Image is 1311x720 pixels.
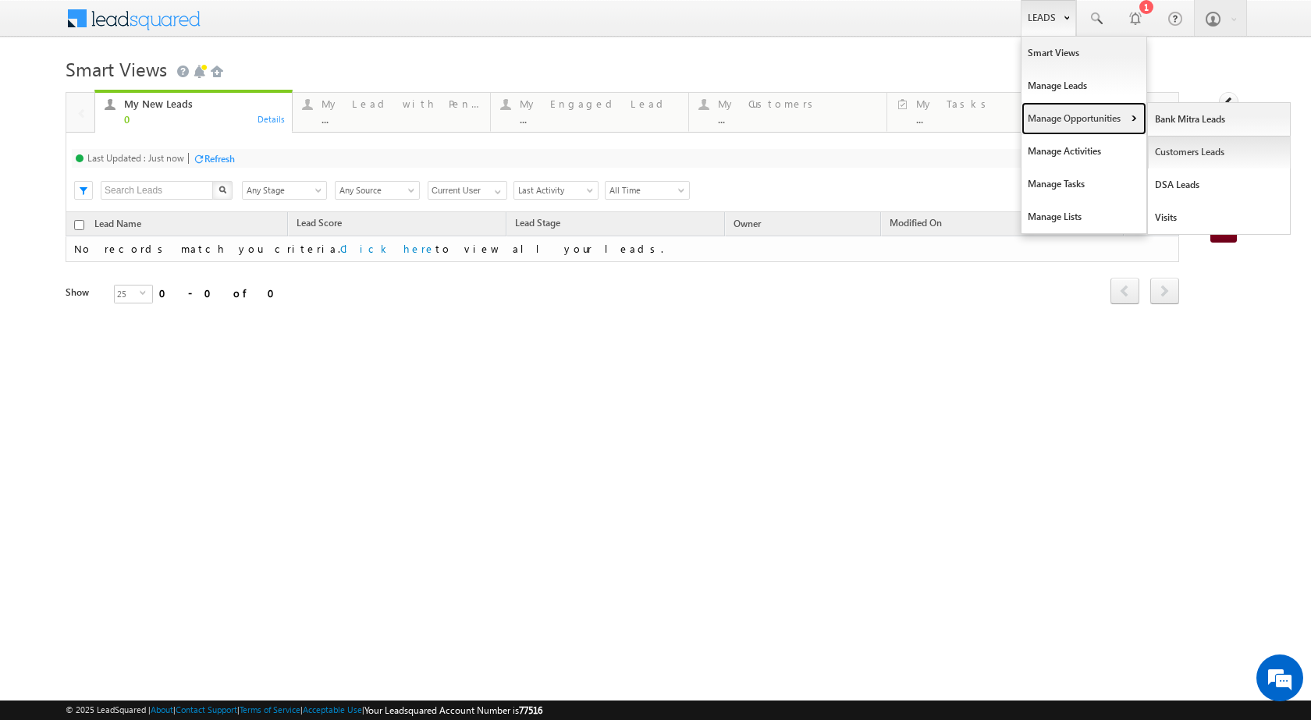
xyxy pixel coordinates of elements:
span: Lead Score [297,217,342,229]
span: Lead Stage [515,217,560,229]
span: Any Stage [243,183,322,197]
a: Terms of Service [240,704,300,715]
a: Lead Score [289,215,350,235]
span: next [1150,278,1179,304]
td: No records match you criteria. to view all your leads. [66,236,1179,262]
a: Any Stage [242,181,327,200]
div: 0 [124,113,283,125]
a: Customers Leads [1148,136,1291,168]
div: 0 - 0 of 0 [159,284,284,302]
a: Lead Name [87,215,149,236]
a: Manage Leads [1021,69,1146,102]
div: My Lead with Pending Tasks [322,98,481,110]
a: Bank Mitra Leads [1148,103,1291,136]
img: Search [218,186,226,193]
a: My New Leads0Details [94,90,293,133]
div: Last Updated : Just now [87,152,184,164]
div: My Customers [718,98,877,110]
span: prev [1110,278,1139,304]
div: Show [66,286,101,300]
a: All Time [605,181,690,200]
span: select [140,289,152,296]
a: next [1150,279,1179,304]
span: Any Source [336,183,414,197]
span: © 2025 LeadSquared | | | | | [66,703,542,718]
div: ... [718,113,877,125]
a: Lead Stage [507,215,568,235]
span: Modified On [890,217,942,229]
a: About [151,704,173,715]
div: My Engaged Lead [520,98,679,110]
a: My Lead with Pending Tasks... [292,93,491,132]
span: Owner [734,218,761,229]
a: Last Activity [513,181,599,200]
div: ... [916,113,1075,125]
a: Visits [1148,201,1291,234]
div: Lead Source Filter [335,180,420,200]
div: My Tasks [916,98,1075,110]
input: Search Leads [101,181,214,200]
a: Modified On [882,215,950,235]
a: Any Source [335,181,420,200]
a: prev [1110,279,1139,304]
span: 25 [115,286,140,303]
a: My Tasks... [886,93,1085,132]
a: Acceptable Use [303,704,362,715]
input: Check all records [74,220,84,230]
span: Your Leadsquared Account Number is [364,704,542,716]
a: Contact Support [176,704,237,715]
div: Refresh [204,153,235,165]
span: 77516 [519,704,542,716]
a: DSA Leads [1148,168,1291,201]
a: Smart Views [1021,37,1146,69]
div: Lead Stage Filter [242,180,327,200]
a: Manage Tasks [1021,168,1146,200]
a: Manage Activities [1021,135,1146,168]
div: Owner Filter [428,180,506,200]
a: Manage Opportunities [1021,102,1146,135]
div: ... [520,113,679,125]
span: All Time [606,183,684,197]
a: My Engaged Lead... [490,93,689,132]
a: Show All Items [486,182,506,197]
input: Type to Search [428,181,507,200]
div: Details [257,112,286,126]
span: Smart Views [66,56,167,81]
span: Last Activity [514,183,593,197]
a: Manage Lists [1021,200,1146,233]
div: My New Leads [124,98,283,110]
a: Click here [340,242,435,255]
div: ... [322,113,481,125]
a: My Customers... [688,93,887,132]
